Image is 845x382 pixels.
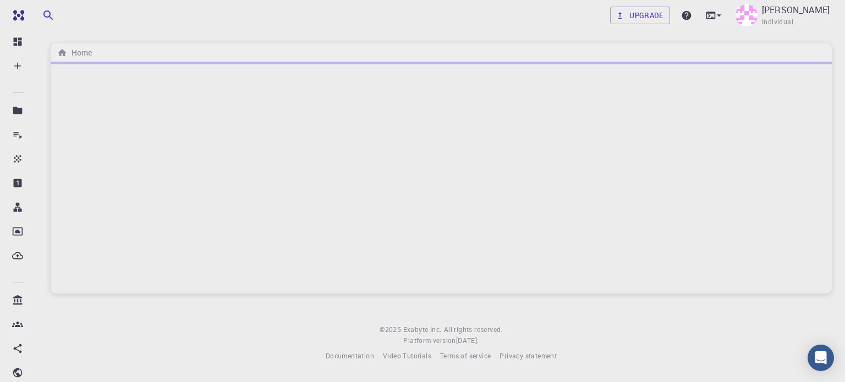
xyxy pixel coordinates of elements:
a: Upgrade [610,7,670,24]
img: logo [9,10,24,21]
div: Open Intercom Messenger [808,345,834,371]
span: Privacy statement [500,351,557,360]
img: Luca Loffi [736,4,758,26]
a: Video Tutorials [383,351,431,362]
span: Terms of service [440,351,491,360]
span: Video Tutorials [383,351,431,360]
span: All rights reserved. [444,324,503,335]
h6: Home [67,47,92,59]
span: Exabyte Inc. [403,325,442,334]
a: Exabyte Inc. [403,324,442,335]
span: © 2025 [380,324,403,335]
span: Platform version [403,335,456,346]
a: Documentation [326,351,374,362]
p: [PERSON_NAME] [762,3,830,16]
span: [DATE] . [456,336,479,345]
span: Documentation [326,351,374,360]
span: Individual [762,16,793,27]
nav: breadcrumb [55,47,94,59]
a: Privacy statement [500,351,557,362]
a: [DATE]. [456,335,479,346]
a: Terms of service [440,351,491,362]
